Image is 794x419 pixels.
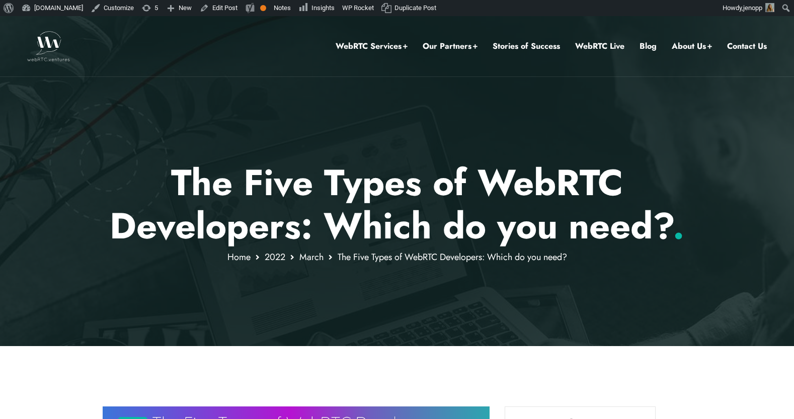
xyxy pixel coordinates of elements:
[338,250,567,264] span: The Five Types of WebRTC Developers: Which do you need?
[672,40,712,53] a: About Us
[640,40,657,53] a: Blog
[673,200,684,252] span: .
[336,40,408,53] a: WebRTC Services
[260,5,266,11] div: OK
[227,250,251,264] a: Home
[265,250,285,264] a: 2022
[493,40,560,53] a: Stories of Success
[743,4,762,12] span: jenopp
[27,31,70,61] img: WebRTC.ventures
[103,161,692,248] p: The Five Types of WebRTC Developers: Which do you need?
[423,40,478,53] a: Our Partners
[727,40,767,53] a: Contact Us
[299,250,324,264] a: March
[575,40,624,53] a: WebRTC Live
